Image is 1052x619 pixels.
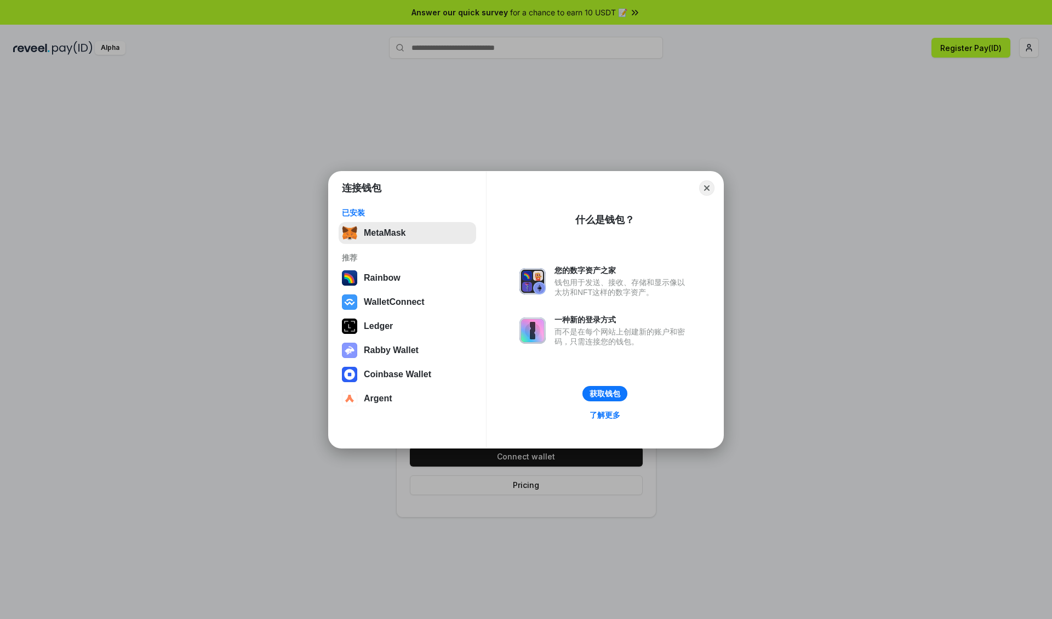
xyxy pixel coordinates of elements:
[575,213,634,226] div: 什么是钱包？
[342,294,357,310] img: svg+xml,%3Csvg%20width%3D%2228%22%20height%3D%2228%22%20viewBox%3D%220%200%2028%2028%22%20fill%3D...
[364,273,401,283] div: Rainbow
[342,391,357,406] img: svg+xml,%3Csvg%20width%3D%2228%22%20height%3D%2228%22%20viewBox%3D%220%200%2028%2028%22%20fill%3D...
[339,291,476,313] button: WalletConnect
[364,370,431,379] div: Coinbase Wallet
[339,267,476,289] button: Rainbow
[364,321,393,331] div: Ledger
[342,208,473,218] div: 已安装
[342,181,381,195] h1: 连接钱包
[519,317,546,344] img: svg+xml,%3Csvg%20xmlns%3D%22http%3A%2F%2Fwww.w3.org%2F2000%2Fsvg%22%20fill%3D%22none%22%20viewBox...
[364,228,405,238] div: MetaMask
[554,277,690,297] div: 钱包用于发送、接收、存储和显示像以太坊和NFT这样的数字资产。
[339,222,476,244] button: MetaMask
[342,343,357,358] img: svg+xml,%3Csvg%20xmlns%3D%22http%3A%2F%2Fwww.w3.org%2F2000%2Fsvg%22%20fill%3D%22none%22%20viewBox...
[342,225,357,241] img: svg+xml,%3Csvg%20fill%3D%22none%22%20height%3D%2233%22%20viewBox%3D%220%200%2035%2033%22%20width%...
[339,364,476,385] button: Coinbase Wallet
[590,410,620,420] div: 了解更多
[554,327,690,347] div: 而不是在每个网站上创建新的账户和密码，只需连接您的钱包。
[364,394,392,404] div: Argent
[699,180,714,196] button: Close
[519,268,546,294] img: svg+xml,%3Csvg%20xmlns%3D%22http%3A%2F%2Fwww.w3.org%2F2000%2Fsvg%22%20fill%3D%22none%22%20viewBox...
[342,253,473,263] div: 推荐
[582,386,627,401] button: 获取钱包
[554,265,690,275] div: 您的数字资产之家
[339,315,476,337] button: Ledger
[364,297,425,307] div: WalletConnect
[339,388,476,410] button: Argent
[342,319,357,334] img: svg+xml,%3Csvg%20xmlns%3D%22http%3A%2F%2Fwww.w3.org%2F2000%2Fsvg%22%20width%3D%2228%22%20height%3...
[339,339,476,361] button: Rabby Wallet
[554,315,690,325] div: 一种新的登录方式
[590,389,620,399] div: 获取钱包
[583,408,627,422] a: 了解更多
[342,270,357,286] img: svg+xml,%3Csvg%20width%3D%22120%22%20height%3D%22120%22%20viewBox%3D%220%200%20120%20120%22%20fil...
[364,345,419,355] div: Rabby Wallet
[342,367,357,382] img: svg+xml,%3Csvg%20width%3D%2228%22%20height%3D%2228%22%20viewBox%3D%220%200%2028%2028%22%20fill%3D...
